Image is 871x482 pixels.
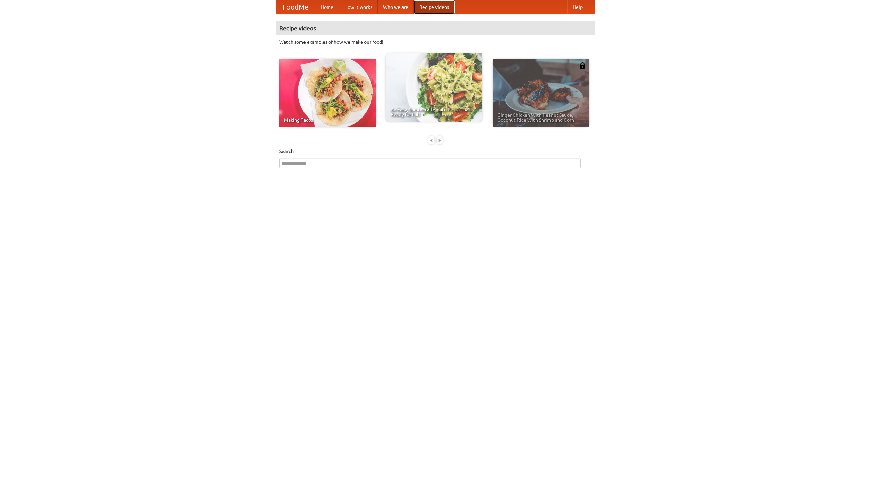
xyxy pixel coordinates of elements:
a: Help [567,0,588,14]
h5: Search [279,148,592,155]
a: Making Tacos [279,59,376,127]
span: Making Tacos [284,118,371,122]
div: » [437,136,443,144]
img: 483408.png [579,62,586,69]
span: An Easy, Summery Tomato Pasta That's Ready for Fall [391,107,478,117]
p: Watch some examples of how we make our food! [279,38,592,45]
a: Home [315,0,339,14]
a: How it works [339,0,378,14]
h4: Recipe videos [276,21,595,35]
a: Who we are [378,0,414,14]
a: FoodMe [276,0,315,14]
div: « [428,136,434,144]
a: An Easy, Summery Tomato Pasta That's Ready for Fall [386,53,482,122]
a: Recipe videos [414,0,455,14]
